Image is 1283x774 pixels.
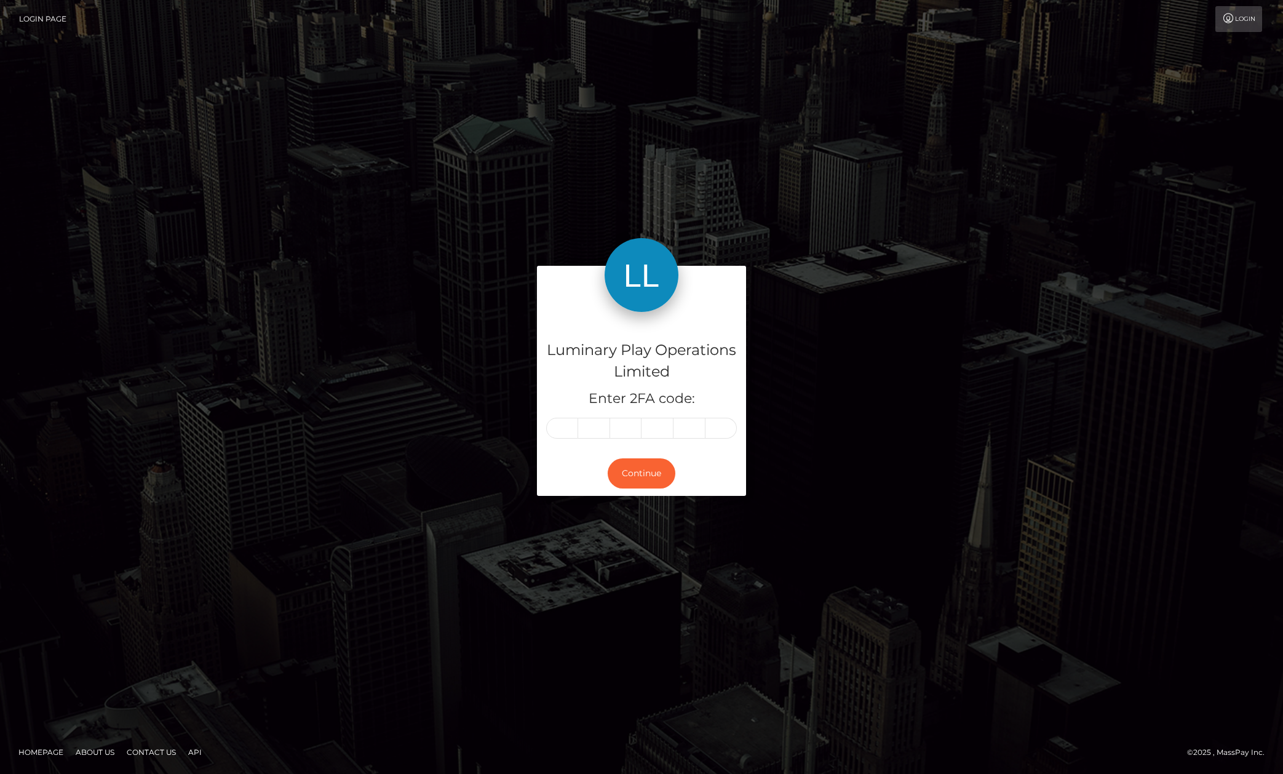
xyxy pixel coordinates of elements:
[546,340,737,383] h4: Luminary Play Operations Limited
[122,743,181,762] a: Contact Us
[19,6,66,32] a: Login Page
[71,743,119,762] a: About Us
[14,743,68,762] a: Homepage
[546,389,737,409] h5: Enter 2FA code:
[605,238,678,312] img: Luminary Play Operations Limited
[1215,6,1262,32] a: Login
[183,743,207,762] a: API
[1187,746,1274,759] div: © 2025 , MassPay Inc.
[608,458,675,489] button: Continue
